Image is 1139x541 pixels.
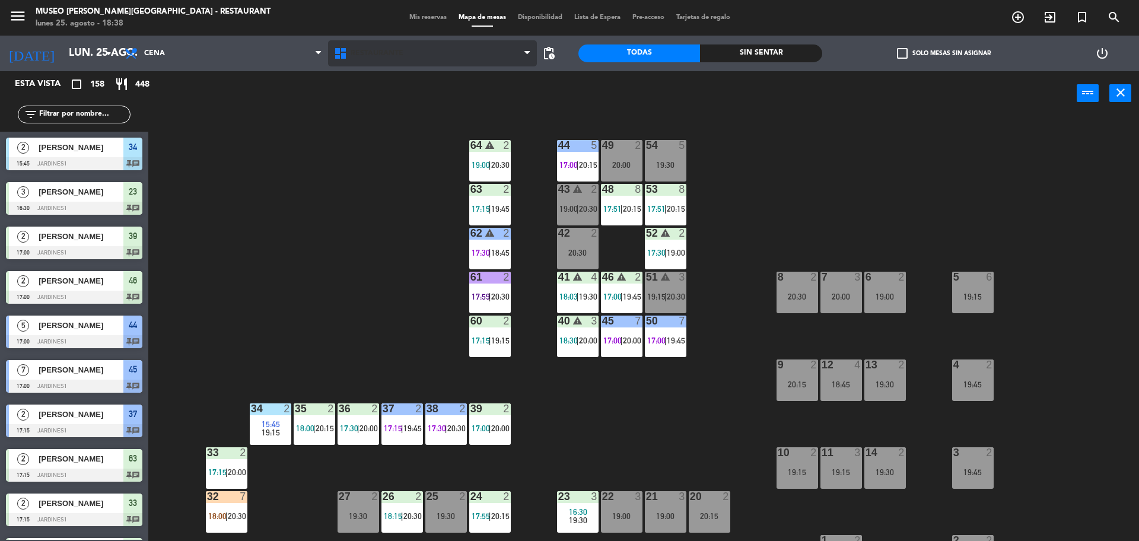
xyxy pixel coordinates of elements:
[316,424,334,433] span: 20:15
[577,292,579,301] span: |
[621,292,623,301] span: |
[777,468,818,476] div: 19:15
[1011,10,1025,24] i: add_circle_outline
[953,447,954,458] div: 3
[472,511,490,521] span: 17:55
[472,248,490,257] span: 17:30
[689,512,730,520] div: 20:15
[9,7,27,25] i: menu
[635,316,642,326] div: 7
[401,511,403,521] span: |
[503,140,510,151] div: 2
[558,491,559,502] div: 23
[351,49,403,58] span: Restaurante
[489,424,491,433] span: |
[952,468,994,476] div: 19:45
[667,336,685,345] span: 19:45
[208,511,227,521] span: 18:00
[542,46,556,61] span: pending_actions
[503,184,510,195] div: 2
[603,204,622,214] span: 17:51
[1113,85,1128,100] i: close
[425,512,467,520] div: 19:30
[660,228,670,238] i: warning
[864,380,906,389] div: 19:30
[17,186,29,198] span: 3
[635,140,642,151] div: 2
[39,230,123,243] span: [PERSON_NAME]
[470,140,471,151] div: 64
[591,184,598,195] div: 2
[953,359,954,370] div: 4
[39,319,123,332] span: [PERSON_NAME]
[601,512,642,520] div: 19:00
[602,272,603,282] div: 46
[489,204,491,214] span: |
[591,140,598,151] div: 5
[557,249,599,257] div: 20:30
[577,204,579,214] span: |
[101,46,116,61] i: arrow_drop_down
[284,403,291,414] div: 2
[579,204,597,214] span: 20:30
[491,248,510,257] span: 18:45
[679,491,686,502] div: 3
[635,272,642,282] div: 2
[559,292,578,301] span: 18:03
[503,228,510,238] div: 2
[485,228,495,238] i: warning
[572,316,583,326] i: warning
[135,78,149,91] span: 448
[645,512,686,520] div: 19:00
[17,409,29,421] span: 2
[208,467,227,477] span: 17:15
[623,204,641,214] span: 20:15
[854,447,861,458] div: 3
[384,511,402,521] span: 18:15
[986,447,993,458] div: 2
[820,380,862,389] div: 18:45
[1109,84,1131,102] button: close
[645,161,686,169] div: 19:30
[986,359,993,370] div: 2
[810,447,817,458] div: 2
[503,403,510,414] div: 2
[664,336,667,345] span: |
[447,424,466,433] span: 20:30
[577,160,579,170] span: |
[489,248,491,257] span: |
[485,140,495,150] i: warning
[897,48,908,59] span: check_box_outline_blank
[559,336,578,345] span: 18:30
[225,467,228,477] span: |
[898,447,905,458] div: 2
[579,160,597,170] span: 20:15
[459,403,466,414] div: 2
[854,272,861,282] div: 3
[559,160,578,170] span: 17:00
[986,272,993,282] div: 6
[225,511,228,521] span: |
[36,18,271,30] div: lunes 25. agosto - 18:38
[898,272,905,282] div: 2
[445,424,447,433] span: |
[558,228,559,238] div: 42
[491,511,510,521] span: 20:15
[864,468,906,476] div: 19:30
[472,336,490,345] span: 17:15
[647,292,666,301] span: 19:15
[503,316,510,326] div: 2
[489,511,491,521] span: |
[470,491,471,502] div: 24
[1095,46,1109,61] i: power_settings_new
[603,292,622,301] span: 17:00
[866,447,866,458] div: 14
